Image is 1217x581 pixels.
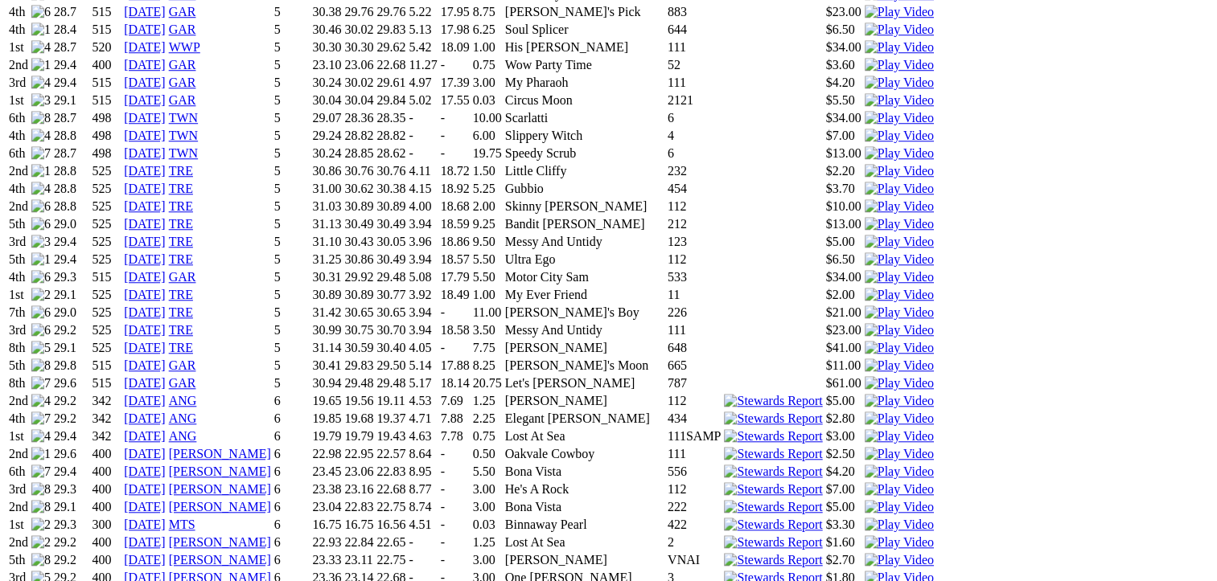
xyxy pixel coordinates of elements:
a: [DATE] [124,323,166,337]
td: My Pharaoh [504,75,665,91]
a: [PERSON_NAME] [169,553,271,567]
img: Play Video [865,111,934,125]
a: [DATE] [124,40,166,54]
td: 29.76 [376,4,406,20]
td: $34.00 [825,110,862,126]
img: Play Video [865,341,934,355]
td: 28.8 [53,163,90,179]
a: View replay [865,358,934,372]
td: 30.86 [311,163,342,179]
img: Play Video [865,376,934,391]
td: 4.97 [408,75,438,91]
a: [PERSON_NAME] [169,500,271,513]
a: View replay [865,429,934,443]
a: View replay [865,394,934,407]
a: [DATE] [124,464,166,478]
img: Play Video [865,323,934,338]
img: 6 [31,5,51,19]
td: 6.25 [472,22,503,38]
td: 28.7 [53,110,90,126]
a: GAR [169,358,196,372]
td: 5 [273,75,310,91]
td: 29.62 [376,39,406,55]
td: 644 [667,22,722,38]
a: View replay [865,182,934,195]
td: 5 [273,110,310,126]
td: 18.09 [440,39,471,55]
a: [DATE] [124,235,166,248]
td: 2121 [667,92,722,108]
td: 29.4 [53,75,90,91]
td: 0.03 [472,92,503,108]
img: 8 [31,500,51,514]
img: Stewards Report [724,500,822,514]
a: GAR [169,376,196,390]
a: View replay [865,235,934,248]
img: Stewards Report [724,447,822,461]
td: Circus Moon [504,92,665,108]
a: View replay [865,23,934,36]
img: Play Video [865,270,934,284]
td: Wow Party Time [504,57,665,73]
a: [DATE] [124,217,166,231]
img: 1 [31,164,51,178]
a: TRE [169,252,193,266]
td: 515 [92,92,122,108]
img: Play Video [865,288,934,302]
a: View replay [865,376,934,390]
a: GAR [169,93,196,107]
a: View replay [865,58,934,72]
img: Stewards Report [724,429,822,444]
img: Play Video [865,40,934,55]
img: 4 [31,76,51,90]
a: [DATE] [124,270,166,284]
img: Play Video [865,252,934,267]
td: 5 [273,145,310,162]
a: TWN [169,146,198,160]
img: 3 [31,93,51,108]
td: 30.30 [343,39,374,55]
a: [DATE] [124,164,166,178]
img: 5 [31,341,51,355]
a: WWP [169,40,200,54]
td: 29.4 [53,57,90,73]
td: 400 [92,57,122,73]
a: GAR [169,76,196,89]
img: 1 [31,23,51,37]
a: View replay [865,518,934,531]
a: [DATE] [124,199,166,213]
td: 28.85 [343,145,374,162]
td: 4th [8,4,29,20]
a: TWN [169,129,198,142]
td: 29.76 [343,4,374,20]
img: 1 [31,447,51,461]
td: 11.27 [408,57,438,73]
td: 28.7 [53,145,90,162]
td: 17.39 [440,75,471,91]
img: Play Video [865,235,934,249]
td: 0.75 [472,57,503,73]
td: 4 [667,128,722,144]
td: 28.62 [376,145,406,162]
td: 30.30 [311,39,342,55]
a: View replay [865,500,934,513]
a: View replay [865,411,934,425]
a: [PERSON_NAME] [169,535,271,549]
a: GAR [169,58,196,72]
a: View replay [865,111,934,125]
td: Scarlatti [504,110,665,126]
td: 17.95 [440,4,471,20]
img: 7 [31,411,51,426]
a: View replay [865,129,934,142]
a: TRE [169,305,193,319]
td: 1st [8,92,29,108]
a: MTS [169,518,195,531]
img: 4 [31,182,51,196]
a: [DATE] [124,394,166,407]
td: 6th [8,145,29,162]
td: 28.35 [376,110,406,126]
a: ANG [169,411,197,425]
td: 30.04 [311,92,342,108]
img: Play Video [865,129,934,143]
td: 5.42 [408,39,438,55]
